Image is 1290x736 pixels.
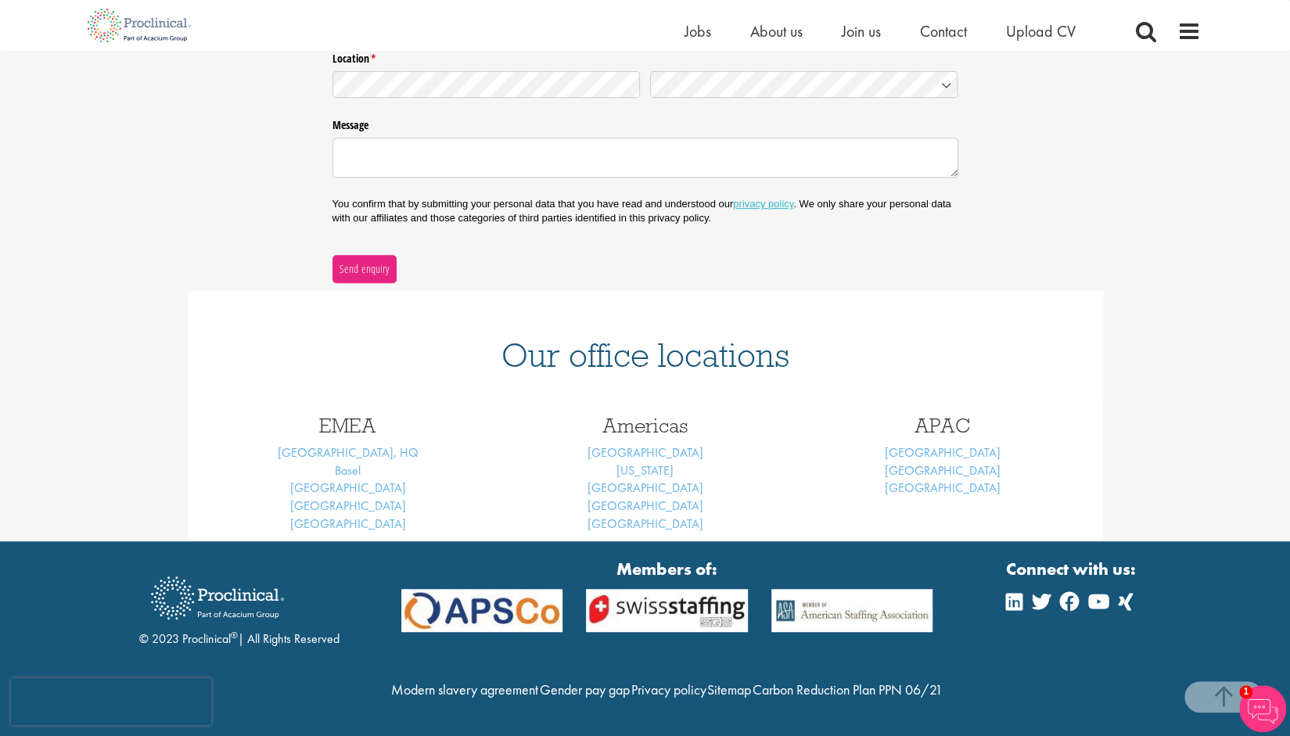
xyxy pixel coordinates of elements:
a: [GEOGRAPHIC_DATA] [588,515,703,532]
a: Carbon Reduction Plan PPN 06/21 [753,680,943,698]
a: Basel [335,462,361,479]
a: Jobs [685,21,711,41]
img: Chatbot [1239,685,1286,732]
a: [GEOGRAPHIC_DATA] [588,444,703,461]
button: Send enquiry [332,255,397,283]
legend: Location [332,46,958,66]
a: [GEOGRAPHIC_DATA] [290,515,406,532]
span: Send enquiry [339,260,390,278]
a: [US_STATE] [616,462,674,479]
a: Contact [920,21,967,41]
h3: Americas [508,415,782,436]
div: © 2023 Proclinical | All Rights Reserved [139,565,340,648]
a: Join us [842,21,881,41]
a: Modern slavery agreement [391,680,538,698]
input: State / Province / Region [332,71,641,98]
iframe: reCAPTCHA [11,678,211,725]
a: About us [750,21,803,41]
a: [GEOGRAPHIC_DATA] [885,444,1001,461]
a: Gender pay gap [540,680,630,698]
img: APSCo [574,589,760,632]
label: Message [332,113,958,133]
a: Privacy policy [631,680,706,698]
a: [GEOGRAPHIC_DATA] [588,497,703,514]
sup: ® [231,629,238,641]
h1: Our office locations [211,338,1080,372]
img: APSCo [760,589,945,632]
a: Upload CV [1006,21,1076,41]
img: Proclinical Recruitment [139,565,296,630]
a: [GEOGRAPHIC_DATA] [588,479,703,496]
strong: Members of: [401,557,933,581]
span: 1 [1239,685,1252,698]
h3: EMEA [211,415,485,436]
strong: Connect with us: [1006,557,1139,581]
a: [GEOGRAPHIC_DATA] [290,479,406,496]
a: [GEOGRAPHIC_DATA] [290,497,406,514]
a: [GEOGRAPHIC_DATA] [885,462,1001,479]
img: APSCo [390,589,575,632]
p: You confirm that by submitting your personal data that you have read and understood our . We only... [332,197,958,225]
a: [GEOGRAPHIC_DATA] [885,479,1001,496]
input: Country [650,71,958,98]
a: Sitemap [707,680,751,698]
a: privacy policy [733,198,793,210]
h3: APAC [806,415,1080,436]
a: [GEOGRAPHIC_DATA], HQ [278,444,419,461]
